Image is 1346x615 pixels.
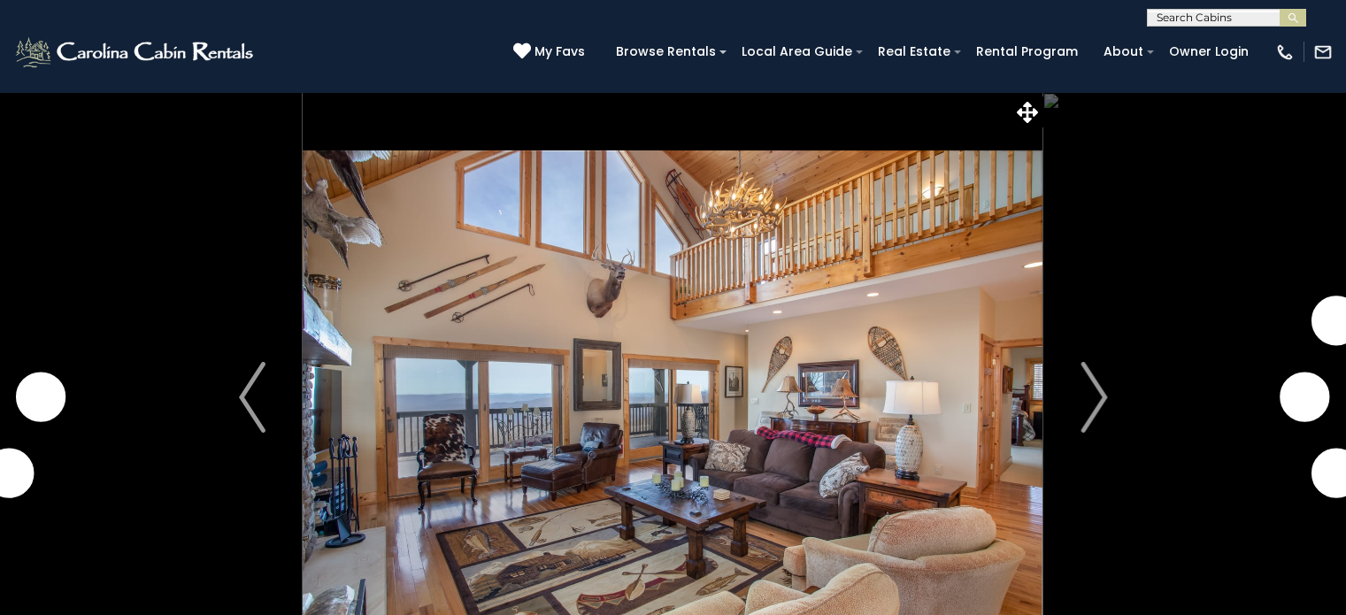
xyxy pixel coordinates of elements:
img: phone-regular-white.png [1275,42,1295,62]
span: My Favs [535,42,585,61]
a: Local Area Guide [733,38,861,65]
a: Browse Rentals [607,38,725,65]
img: White-1-2.png [13,35,258,70]
img: arrow [1081,362,1107,433]
a: Real Estate [869,38,959,65]
img: arrow [239,362,265,433]
a: Rental Program [967,38,1087,65]
a: My Favs [513,42,589,62]
a: About [1095,38,1152,65]
img: mail-regular-white.png [1313,42,1333,62]
a: Owner Login [1160,38,1258,65]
